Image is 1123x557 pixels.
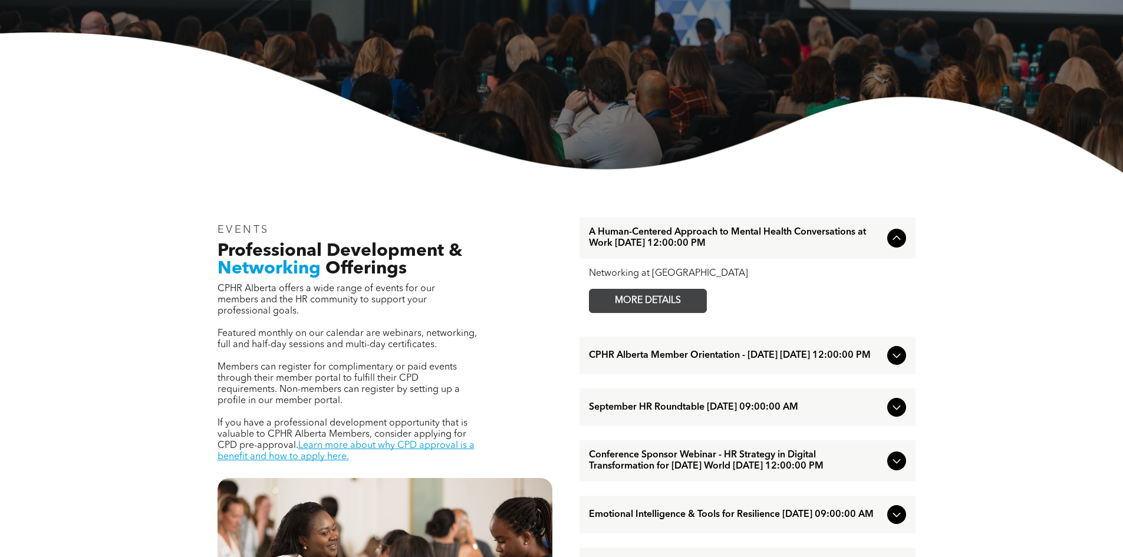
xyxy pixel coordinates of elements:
span: Emotional Intelligence & Tools for Resilience [DATE] 09:00:00 AM [589,509,882,520]
span: CPHR Alberta Member Orientation - [DATE] [DATE] 12:00:00 PM [589,350,882,361]
div: Networking at [GEOGRAPHIC_DATA] [589,268,906,279]
span: EVENTS [218,225,270,235]
span: Offerings [325,260,407,278]
span: CPHR Alberta offers a wide range of events for our members and the HR community to support your p... [218,284,435,316]
span: Networking [218,260,321,278]
span: Featured monthly on our calendar are webinars, networking, full and half-day sessions and multi-d... [218,329,477,350]
span: If you have a professional development opportunity that is valuable to CPHR Alberta Members, cons... [218,418,467,450]
a: MORE DETAILS [589,289,707,313]
span: Professional Development & [218,242,462,260]
span: September HR Roundtable [DATE] 09:00:00 AM [589,402,882,413]
span: MORE DETAILS [601,289,694,312]
span: Conference Sponsor Webinar - HR Strategy in Digital Transformation for [DATE] World [DATE] 12:00:... [589,450,882,472]
a: Learn more about why CPD approval is a benefit and how to apply here. [218,441,475,462]
span: Members can register for complimentary or paid events through their member portal to fulfill thei... [218,362,460,406]
span: A Human-Centered Approach to Mental Health Conversations at Work [DATE] 12:00:00 PM [589,227,882,249]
